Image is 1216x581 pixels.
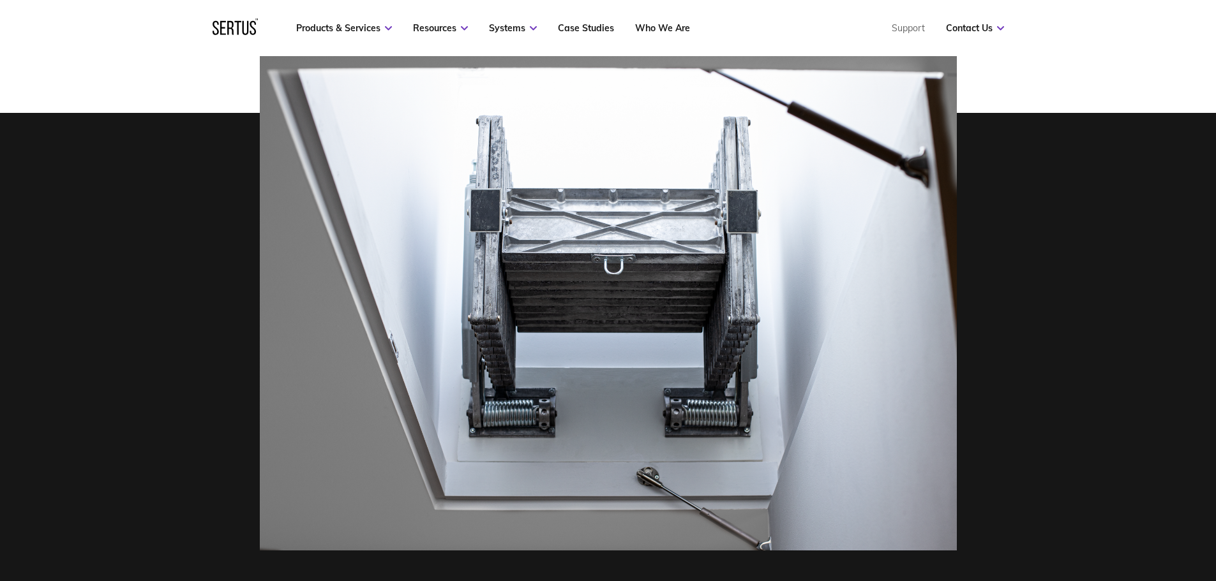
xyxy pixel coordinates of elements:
a: Contact Us [946,22,1004,34]
a: Who We Are [635,22,690,34]
a: Systems [489,22,537,34]
a: Resources [413,22,468,34]
iframe: Chat Widget [986,433,1216,581]
a: Products & Services [296,22,392,34]
a: Support [892,22,925,34]
a: Case Studies [558,22,614,34]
